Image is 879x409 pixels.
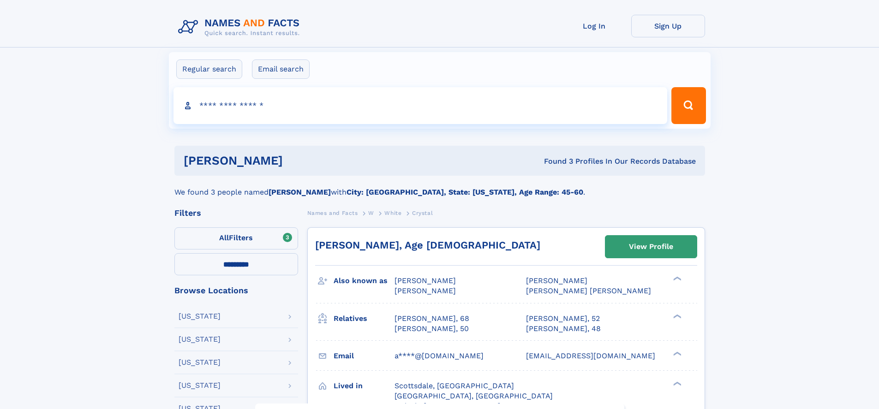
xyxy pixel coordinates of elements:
[334,348,395,364] h3: Email
[605,236,697,258] a: View Profile
[395,286,456,295] span: [PERSON_NAME]
[671,350,682,356] div: ❯
[184,155,413,166] h1: [PERSON_NAME]
[174,176,705,198] div: We found 3 people named with .
[384,210,401,216] span: White
[179,336,221,343] div: [US_STATE]
[174,227,298,249] label: Filters
[395,324,469,334] a: [PERSON_NAME], 50
[219,233,229,242] span: All
[384,207,401,219] a: White
[629,236,673,257] div: View Profile
[557,15,631,37] a: Log In
[179,313,221,320] div: [US_STATE]
[176,59,242,79] label: Regular search
[368,207,374,219] a: W
[526,324,601,334] a: [PERSON_NAME], 48
[526,276,587,285] span: [PERSON_NAME]
[526,286,651,295] span: [PERSON_NAME] [PERSON_NAME]
[671,313,682,319] div: ❯
[174,209,298,217] div: Filters
[179,382,221,389] div: [US_STATE]
[395,314,469,324] a: [PERSON_NAME], 68
[526,314,600,324] a: [PERSON_NAME], 52
[307,207,358,219] a: Names and Facts
[315,239,540,251] a: [PERSON_NAME], Age [DEMOGRAPHIC_DATA]
[173,87,668,124] input: search input
[395,276,456,285] span: [PERSON_NAME]
[334,378,395,394] h3: Lived in
[671,276,682,282] div: ❯
[671,380,682,386] div: ❯
[671,87,706,124] button: Search Button
[269,188,331,196] b: [PERSON_NAME]
[526,351,655,360] span: [EMAIL_ADDRESS][DOMAIN_NAME]
[174,286,298,295] div: Browse Locations
[368,210,374,216] span: W
[412,210,433,216] span: Crystal
[179,359,221,366] div: [US_STATE]
[252,59,310,79] label: Email search
[347,188,583,196] b: City: [GEOGRAPHIC_DATA], State: [US_STATE], Age Range: 45-60
[631,15,705,37] a: Sign Up
[334,311,395,326] h3: Relatives
[395,391,553,400] span: [GEOGRAPHIC_DATA], [GEOGRAPHIC_DATA]
[174,15,307,40] img: Logo Names and Facts
[395,381,514,390] span: Scottsdale, [GEOGRAPHIC_DATA]
[413,156,696,166] div: Found 3 Profiles In Our Records Database
[334,273,395,289] h3: Also known as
